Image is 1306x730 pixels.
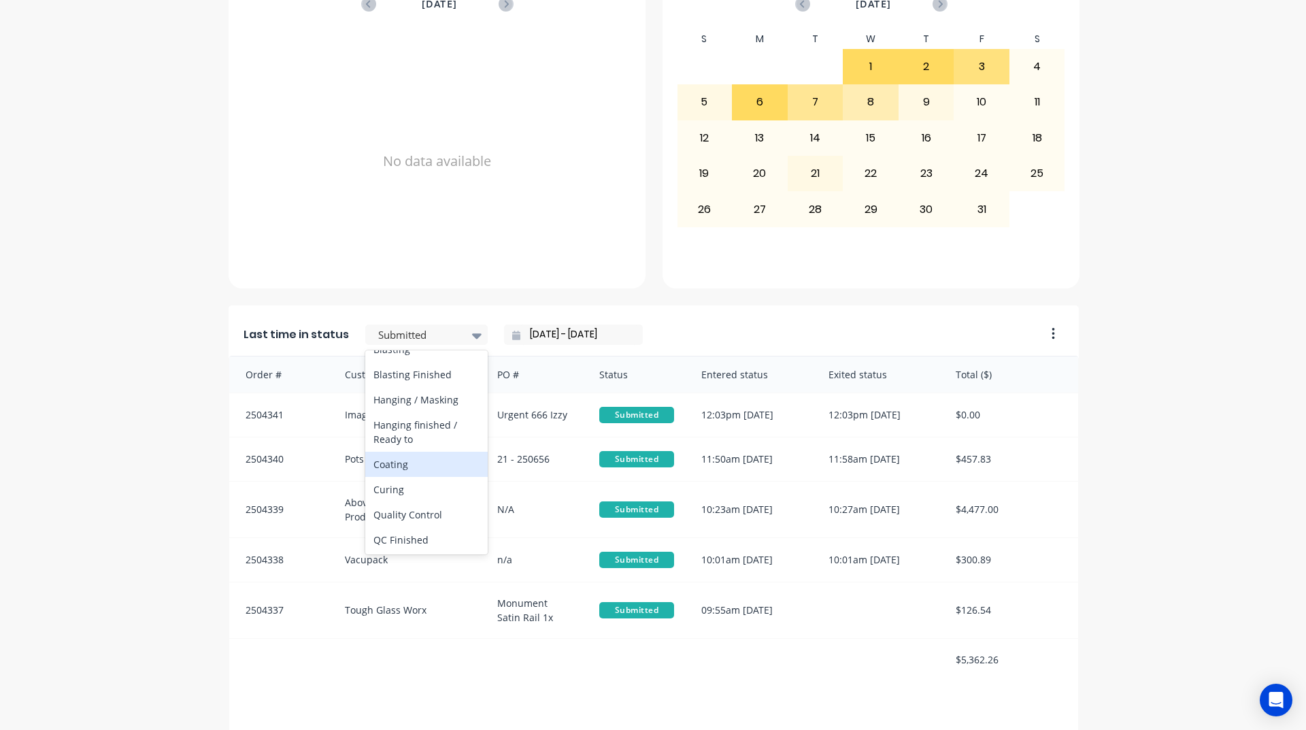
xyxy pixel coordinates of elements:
div: 26 [677,192,732,226]
div: 11 [1010,85,1065,119]
div: Open Intercom Messenger [1260,684,1292,716]
div: 6 [733,85,787,119]
div: Pots R Us [331,437,484,481]
div: S [677,29,733,49]
span: Last time in status [244,327,349,343]
div: T [788,29,843,49]
div: 18 [1010,121,1065,155]
div: Urgent 666 Izzy [484,393,586,437]
span: Submitted [599,552,674,568]
span: Submitted [599,501,674,518]
div: Hanging / Masking [365,387,488,412]
div: 13 [733,121,787,155]
div: Coating [365,452,488,477]
div: $0.00 [942,393,1078,437]
div: 2504339 [229,482,331,537]
div: 22 [843,156,898,190]
div: 10:01am [DATE] [815,538,942,582]
div: F [954,29,1009,49]
span: Submitted [599,407,674,423]
div: 4 [1010,50,1065,84]
div: 09:55am [DATE] [688,582,815,638]
div: Quality Control [365,502,488,527]
div: 19 [677,156,732,190]
div: 10 [954,85,1009,119]
div: 21 [788,156,843,190]
div: PO # [484,356,586,393]
div: 2504337 [229,582,331,638]
div: 2504340 [229,437,331,481]
div: 25 [1010,156,1065,190]
div: 11:50am [DATE] [688,437,815,481]
div: 7 [788,85,843,119]
div: 30 [899,192,954,226]
div: n/a [484,538,586,582]
div: $126.54 [942,582,1078,638]
div: 5 [677,85,732,119]
div: 27 [733,192,787,226]
div: 3 [954,50,1009,84]
div: 2504338 [229,538,331,582]
div: Hanging finished / Ready to [365,412,488,452]
div: T [899,29,954,49]
div: 24 [954,156,1009,190]
div: Monument Satin Rail 1x [484,582,586,638]
div: 10:23am [DATE] [688,482,815,537]
div: Blasting Finished [365,362,488,387]
div: Order # [229,356,331,393]
div: 20 [733,156,787,190]
div: $457.83 [942,437,1078,481]
div: Imagination Advanced [331,393,484,437]
div: Entered status [688,356,815,393]
div: Status [586,356,688,393]
div: Recoat [365,552,488,578]
div: Above & Beyond Production Services [331,482,484,537]
div: 2 [899,50,954,84]
div: 2504341 [229,393,331,437]
div: 29 [843,192,898,226]
div: 17 [954,121,1009,155]
div: 1 [843,50,898,84]
div: 12:03pm [DATE] [815,393,942,437]
div: 21 - 250656 [484,437,586,481]
div: $5,362.26 [942,639,1078,680]
span: Submitted [599,602,674,618]
div: 12:03pm [DATE] [688,393,815,437]
div: 14 [788,121,843,155]
div: 10:27am [DATE] [815,482,942,537]
div: 10:01am [DATE] [688,538,815,582]
div: W [843,29,899,49]
div: 15 [843,121,898,155]
input: Filter by date [520,325,637,345]
div: Customer [331,356,484,393]
div: M [732,29,788,49]
div: Tough Glass Worx [331,582,484,638]
div: 11:58am [DATE] [815,437,942,481]
div: 31 [954,192,1009,226]
div: QC Finished [365,527,488,552]
div: 12 [677,121,732,155]
span: Submitted [599,451,674,467]
div: 8 [843,85,898,119]
div: 16 [899,121,954,155]
div: 23 [899,156,954,190]
div: N/A [484,482,586,537]
div: Vacupack [331,538,484,582]
div: No data available [244,29,631,293]
div: Exited status [815,356,942,393]
div: $4,477.00 [942,482,1078,537]
div: $300.89 [942,538,1078,582]
div: Total ($) [942,356,1078,393]
div: 9 [899,85,954,119]
div: S [1009,29,1065,49]
div: Curing [365,477,488,502]
div: 28 [788,192,843,226]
